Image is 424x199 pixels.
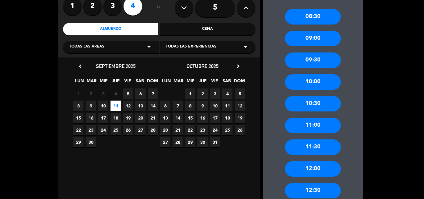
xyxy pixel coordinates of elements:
[210,101,220,111] span: 10
[166,44,216,50] span: Todas las experiencias
[111,88,121,99] span: 4
[222,101,232,111] span: 11
[222,125,232,135] span: 25
[210,77,220,88] span: VIE
[235,101,245,111] span: 12
[161,77,171,88] span: LUN
[86,113,96,123] span: 16
[185,101,195,111] span: 8
[197,101,208,111] span: 9
[86,137,96,147] span: 30
[147,77,157,88] span: DOM
[69,44,104,50] span: Todas las áreas
[285,161,341,177] div: 12:00
[96,63,136,69] span: septiembre 2025
[222,113,232,123] span: 18
[111,101,121,111] span: 11
[135,101,146,111] span: 13
[197,125,208,135] span: 23
[160,125,170,135] span: 20
[285,118,341,133] div: 11:00
[285,139,341,155] div: 11:30
[111,77,121,88] span: JUE
[210,113,220,123] span: 17
[73,125,83,135] span: 22
[173,101,183,111] span: 7
[160,113,170,123] span: 13
[148,125,158,135] span: 28
[98,88,108,99] span: 3
[160,137,170,147] span: 27
[135,77,145,88] span: SAB
[285,183,341,198] div: 12:30
[98,77,109,88] span: MIE
[73,113,83,123] span: 15
[235,63,241,70] i: chevron_right
[123,125,133,135] span: 26
[63,23,159,35] div: Almuerzo
[73,88,83,99] span: 1
[235,125,245,135] span: 26
[148,88,158,99] span: 7
[210,88,220,99] span: 3
[173,137,183,147] span: 28
[285,74,341,90] div: 10:00
[197,77,208,88] span: JUE
[222,88,232,99] span: 4
[197,88,208,99] span: 2
[185,77,196,88] span: MIE
[86,77,97,88] span: MAR
[86,101,96,111] span: 9
[123,101,133,111] span: 12
[86,88,96,99] span: 2
[98,101,108,111] span: 10
[160,101,170,111] span: 6
[123,113,133,123] span: 19
[285,52,341,68] div: 09:30
[135,88,146,99] span: 6
[148,113,158,123] span: 21
[185,125,195,135] span: 22
[242,43,249,51] i: arrow_drop_down
[98,113,108,123] span: 17
[285,96,341,111] div: 10:30
[123,77,133,88] span: VIE
[235,113,245,123] span: 19
[160,23,255,35] div: Cena
[234,77,244,88] span: DOM
[173,113,183,123] span: 14
[185,88,195,99] span: 1
[73,137,83,147] span: 29
[98,125,108,135] span: 24
[185,113,195,123] span: 15
[77,63,83,70] i: chevron_left
[285,9,341,25] div: 08:30
[173,77,183,88] span: MAR
[86,125,96,135] span: 23
[173,125,183,135] span: 21
[74,77,84,88] span: LUN
[145,43,153,51] i: arrow_drop_down
[185,137,195,147] span: 29
[197,137,208,147] span: 30
[235,88,245,99] span: 5
[210,137,220,147] span: 31
[285,31,341,46] div: 09:00
[197,113,208,123] span: 16
[222,77,232,88] span: SAB
[135,125,146,135] span: 27
[111,125,121,135] span: 25
[148,101,158,111] span: 14
[123,88,133,99] span: 5
[111,113,121,123] span: 18
[73,101,83,111] span: 8
[210,125,220,135] span: 24
[135,113,146,123] span: 20
[187,63,219,69] span: octubre 2025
